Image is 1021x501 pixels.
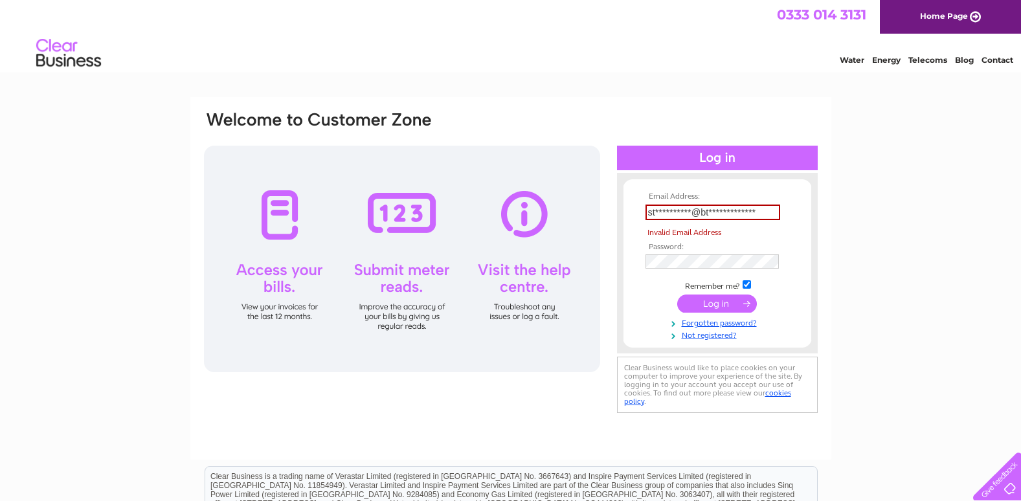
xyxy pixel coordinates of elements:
[642,243,792,252] th: Password:
[624,388,791,406] a: cookies policy
[872,55,901,65] a: Energy
[617,357,818,413] div: Clear Business would like to place cookies on your computer to improve your experience of the sit...
[982,55,1013,65] a: Contact
[205,7,817,63] div: Clear Business is a trading name of Verastar Limited (registered in [GEOGRAPHIC_DATA] No. 3667643...
[647,228,721,237] span: Invalid Email Address
[642,192,792,201] th: Email Address:
[677,295,757,313] input: Submit
[908,55,947,65] a: Telecoms
[840,55,864,65] a: Water
[642,278,792,291] td: Remember me?
[36,34,102,73] img: logo.png
[645,316,792,328] a: Forgotten password?
[777,6,866,23] a: 0333 014 3131
[955,55,974,65] a: Blog
[645,328,792,340] a: Not registered?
